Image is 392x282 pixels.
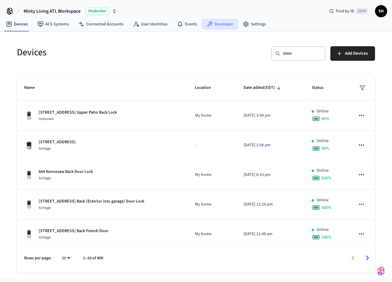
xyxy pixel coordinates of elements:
p: My home [195,172,229,178]
p: 1–10 of 409 [83,255,103,261]
span: Date added(EDT) [244,83,283,92]
p: My home [195,231,229,237]
p: [STREET_ADDRESS] Back French Door [39,228,108,234]
span: Location [195,83,219,92]
img: Yale Assure Touchscreen Wifi Smart Lock, Satin Nickel, Front [24,111,34,121]
p: Rows per page: [24,255,52,261]
div: 10 [59,254,73,263]
p: Online [317,227,329,233]
p: My home [195,112,229,119]
span: Schlage [39,146,51,151]
p: 664 Kennesaw Back Door Lock [39,169,93,175]
p: Online [317,108,329,115]
span: Production [85,7,110,15]
p: [STREET_ADDRESS] Back (Exterior into garage) Door Lock [39,198,144,205]
span: Name [24,83,43,92]
p: - [195,142,229,148]
p: [DATE] 1:08 pm [244,142,297,148]
span: Schlage [39,235,51,240]
img: Yale Assure Touchscreen Wifi Smart Lock, Satin Nickel, Front [24,229,34,239]
p: Online [317,197,329,203]
button: Add Devices [330,46,375,61]
button: Go to next page [360,251,374,265]
span: Schlage [39,176,51,181]
img: Yale Assure Touchscreen Wifi Smart Lock, Satin Nickel, Front [24,170,34,180]
img: SeamLogoGradient.69752ec5.svg [378,266,385,276]
p: [DATE] 6:10 pm [244,172,297,178]
p: My home [195,201,229,208]
span: Status [312,83,331,92]
a: User Identities [128,19,172,30]
span: 100 % [321,175,331,181]
p: [DATE] 12:29 pm [244,201,297,208]
span: Minty Living ATL Workspace [24,8,81,15]
span: 96 % [321,145,329,151]
h5: Devices [17,46,193,59]
img: Yale Assure Touchscreen Wifi Smart Lock, Satin Nickel, Front [24,200,34,209]
button: SH [375,5,387,17]
span: SH [376,6,387,17]
span: Find by ID [336,8,354,14]
div: Find by IDCtrl K [324,6,373,17]
a: Devices [1,19,33,30]
p: [DATE] 11:48 am [244,231,297,237]
span: 99 % [321,116,329,122]
p: [DATE] 3:49 pm [244,112,297,119]
span: Schlage [39,205,51,210]
p: Online [317,167,329,174]
p: Online [317,138,329,144]
a: Events [172,19,202,30]
a: Developer [202,19,238,30]
a: ACS Systems [33,19,74,30]
p: [STREET_ADDRESS] Upper Patio Back Lock [39,109,117,116]
img: Schlage Sense Smart Deadbolt with Camelot Trim, Front [24,141,34,150]
span: 100 % [321,234,331,240]
span: Ctrl K [356,8,368,14]
span: Unknown [39,116,54,122]
span: 100 % [321,205,331,211]
p: [STREET_ADDRESS] [39,139,76,145]
span: Add Devices [345,50,368,57]
a: Connected Accounts [74,19,128,30]
a: Settings [238,19,271,30]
